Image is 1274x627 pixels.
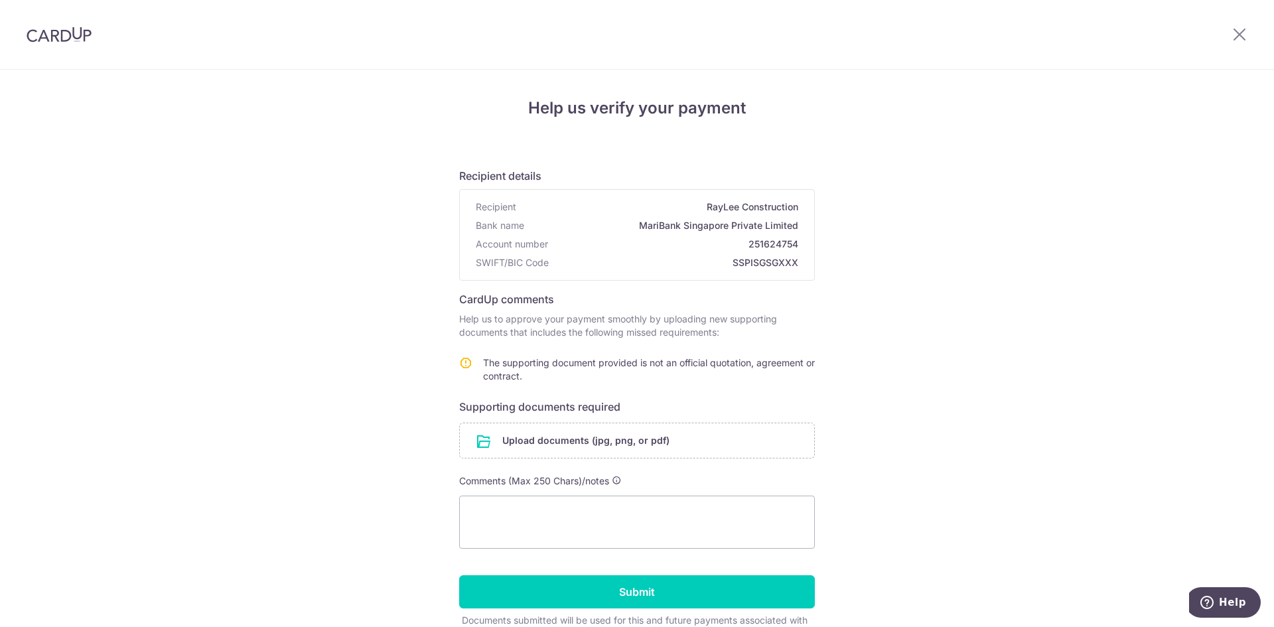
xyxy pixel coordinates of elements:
span: MariBank Singapore Private Limited [530,219,798,232]
span: RayLee Construction [522,200,798,214]
span: Bank name [476,219,524,232]
span: The supporting document provided is not an official quotation, agreement or contract. [483,357,815,382]
h6: Recipient details [459,168,815,184]
h6: CardUp comments [459,291,815,307]
span: Comments (Max 250 Chars)/notes [459,475,609,486]
span: SSPISGSGXXX [554,256,798,269]
input: Submit [459,575,815,608]
iframe: Opens a widget where you can find more information [1189,587,1261,620]
div: Upload documents (jpg, png, or pdf) [459,423,815,458]
h6: Supporting documents required [459,399,815,415]
span: Recipient [476,200,516,214]
p: Help us to approve your payment smoothly by uploading new supporting documents that includes the ... [459,313,815,339]
img: CardUp [27,27,92,42]
span: SWIFT/BIC Code [476,256,549,269]
span: Account number [476,238,548,251]
span: 251624754 [553,238,798,251]
h4: Help us verify your payment [459,96,815,120]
